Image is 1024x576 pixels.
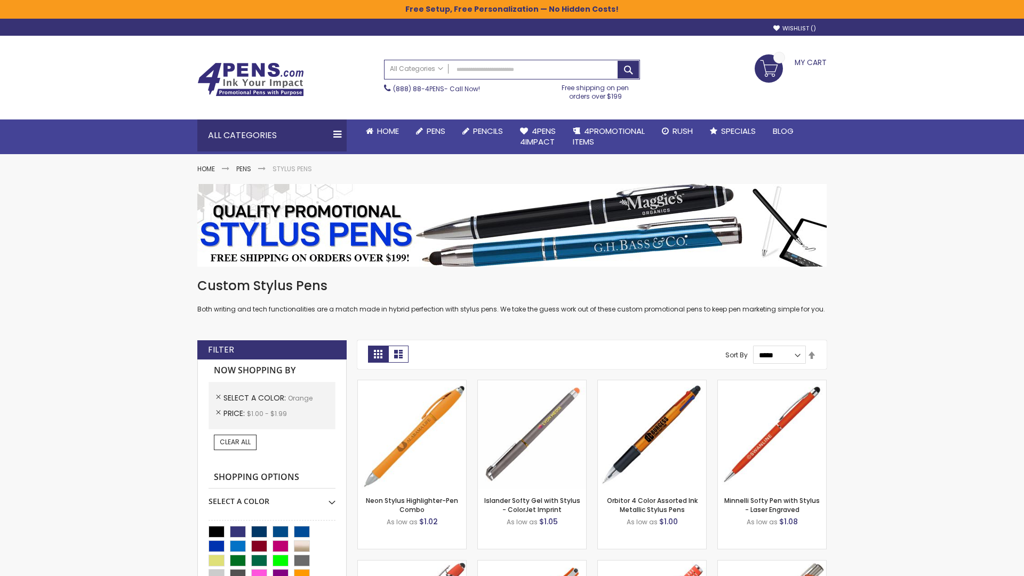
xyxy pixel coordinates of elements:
[598,380,706,489] img: Orbitor 4 Color Assorted Ink Metallic Stylus Pens-Orange
[718,380,826,389] a: Minnelli Softy Pen with Stylus - Laser Engraved-Orange
[779,516,798,527] span: $1.08
[209,466,335,489] strong: Shopping Options
[773,25,816,33] a: Wishlist
[721,125,756,137] span: Specials
[551,79,641,101] div: Free shipping on pen orders over $199
[419,516,438,527] span: $1.02
[484,496,580,514] a: Islander Softy Gel with Stylus - ColorJet Imprint
[598,560,706,569] a: Marin Softy Pen with Stylus - Laser Engraved-Orange
[673,125,693,137] span: Rush
[659,516,678,527] span: $1.00
[223,408,247,419] span: Price
[407,119,454,143] a: Pens
[209,359,335,382] strong: Now Shopping by
[507,517,538,526] span: As low as
[197,164,215,173] a: Home
[357,119,407,143] a: Home
[520,125,556,147] span: 4Pens 4impact
[701,119,764,143] a: Specials
[478,380,586,389] a: Islander Softy Gel with Stylus - ColorJet Imprint-Orange
[288,394,313,403] span: Orange
[473,125,503,137] span: Pencils
[197,277,827,314] div: Both writing and tech functionalities are a match made in hybrid perfection with stylus pens. We ...
[209,489,335,507] div: Select A Color
[725,350,748,359] label: Sort By
[197,184,827,267] img: Stylus Pens
[387,517,418,526] span: As low as
[390,65,443,73] span: All Categories
[478,560,586,569] a: Avendale Velvet Touch Stylus Gel Pen-Orange
[208,344,234,356] strong: Filter
[718,560,826,569] a: Tres-Chic Softy Brights with Stylus Pen - Laser-Orange
[564,119,653,154] a: 4PROMOTIONALITEMS
[236,164,251,173] a: Pens
[197,119,347,151] div: All Categories
[393,84,444,93] a: (888) 88-4PENS
[724,496,820,514] a: Minnelli Softy Pen with Stylus - Laser Engraved
[718,380,826,489] img: Minnelli Softy Pen with Stylus - Laser Engraved-Orange
[366,496,458,514] a: Neon Stylus Highlighter-Pen Combo
[197,62,304,97] img: 4Pens Custom Pens and Promotional Products
[214,435,257,450] a: Clear All
[223,393,288,403] span: Select A Color
[627,517,658,526] span: As low as
[427,125,445,137] span: Pens
[385,60,449,78] a: All Categories
[764,119,802,143] a: Blog
[197,277,827,294] h1: Custom Stylus Pens
[539,516,558,527] span: $1.05
[358,560,466,569] a: 4P-MS8B-Orange
[273,164,312,173] strong: Stylus Pens
[220,437,251,446] span: Clear All
[747,517,778,526] span: As low as
[393,84,480,93] span: - Call Now!
[573,125,645,147] span: 4PROMOTIONAL ITEMS
[598,380,706,389] a: Orbitor 4 Color Assorted Ink Metallic Stylus Pens-Orange
[478,380,586,489] img: Islander Softy Gel with Stylus - ColorJet Imprint-Orange
[358,380,466,389] a: Neon Stylus Highlighter-Pen Combo-Orange
[653,119,701,143] a: Rush
[454,119,511,143] a: Pencils
[773,125,794,137] span: Blog
[377,125,399,137] span: Home
[607,496,698,514] a: Orbitor 4 Color Assorted Ink Metallic Stylus Pens
[368,346,388,363] strong: Grid
[247,409,287,418] span: $1.00 - $1.99
[358,380,466,489] img: Neon Stylus Highlighter-Pen Combo-Orange
[511,119,564,154] a: 4Pens4impact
